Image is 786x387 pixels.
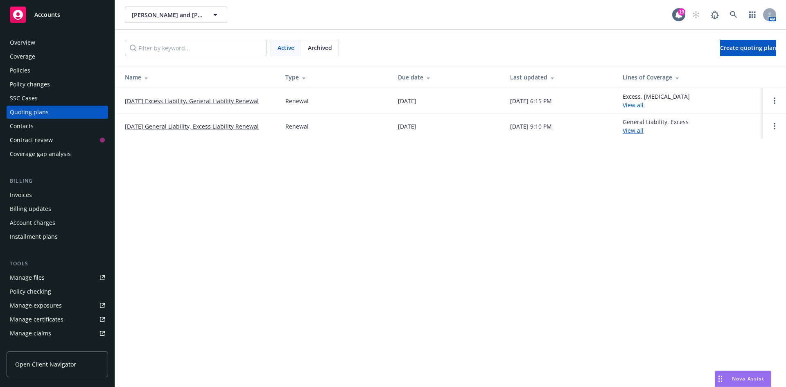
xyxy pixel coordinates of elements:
a: Overview [7,36,108,49]
a: Start snowing [688,7,704,23]
div: Contacts [10,120,34,133]
a: Contract review [7,134,108,147]
a: Policy changes [7,78,108,91]
div: Last updated [510,73,610,81]
div: Coverage [10,50,35,63]
div: General Liability, Excess [623,118,689,135]
div: [DATE] [398,97,416,105]
div: Tools [7,260,108,268]
div: Manage certificates [10,313,63,326]
div: Invoices [10,188,32,201]
a: Open options [770,121,779,131]
a: Invoices [7,188,108,201]
div: Policy checking [10,285,51,298]
a: Manage BORs [7,341,108,354]
button: [PERSON_NAME] and [PERSON_NAME] No 2 LLC [125,7,227,23]
a: Manage certificates [7,313,108,326]
div: [DATE] 6:15 PM [510,97,552,105]
button: Nova Assist [715,371,771,387]
a: [DATE] Excess Liability, General Liability Renewal [125,97,259,105]
div: SSC Cases [10,92,38,105]
div: Manage exposures [10,299,62,312]
a: Billing updates [7,202,108,215]
span: Active [278,43,294,52]
a: View all [623,101,644,109]
a: Policies [7,64,108,77]
div: Installment plans [10,230,58,243]
div: [DATE] [398,122,416,131]
span: Open Client Navigator [15,360,76,369]
div: Excess, [MEDICAL_DATA] [623,92,690,109]
a: Contacts [7,120,108,133]
a: Coverage gap analysis [7,147,108,161]
a: Create quoting plan [720,40,776,56]
div: Type [285,73,385,81]
div: Billing updates [10,202,51,215]
a: Open options [770,96,779,106]
div: Renewal [285,97,309,105]
a: [DATE] General Liability, Excess Liability Renewal [125,122,259,131]
div: Account charges [10,216,55,229]
input: Filter by keyword... [125,40,267,56]
div: Name [125,73,272,81]
a: Manage claims [7,327,108,340]
div: Quoting plans [10,106,49,119]
div: Manage claims [10,327,51,340]
div: Billing [7,177,108,185]
span: Create quoting plan [720,44,776,52]
div: Contract review [10,134,53,147]
a: Manage files [7,271,108,284]
span: Accounts [34,11,60,18]
div: Policy changes [10,78,50,91]
a: Account charges [7,216,108,229]
div: Lines of Coverage [623,73,757,81]
span: Nova Assist [732,375,764,382]
a: Quoting plans [7,106,108,119]
div: Overview [10,36,35,49]
div: Due date [398,73,497,81]
div: [DATE] 9:10 PM [510,122,552,131]
a: Policy checking [7,285,108,298]
a: View all [623,127,644,134]
a: Report a Bug [707,7,723,23]
div: 19 [678,8,685,16]
a: Installment plans [7,230,108,243]
span: [PERSON_NAME] and [PERSON_NAME] No 2 LLC [132,11,203,19]
div: Coverage gap analysis [10,147,71,161]
span: Archived [308,43,332,52]
a: Search [725,7,742,23]
div: Manage files [10,271,45,284]
div: Policies [10,64,30,77]
div: Renewal [285,122,309,131]
a: Coverage [7,50,108,63]
a: Manage exposures [7,299,108,312]
a: Accounts [7,3,108,26]
div: Manage BORs [10,341,48,354]
a: Switch app [744,7,761,23]
div: Drag to move [715,371,725,387]
a: SSC Cases [7,92,108,105]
